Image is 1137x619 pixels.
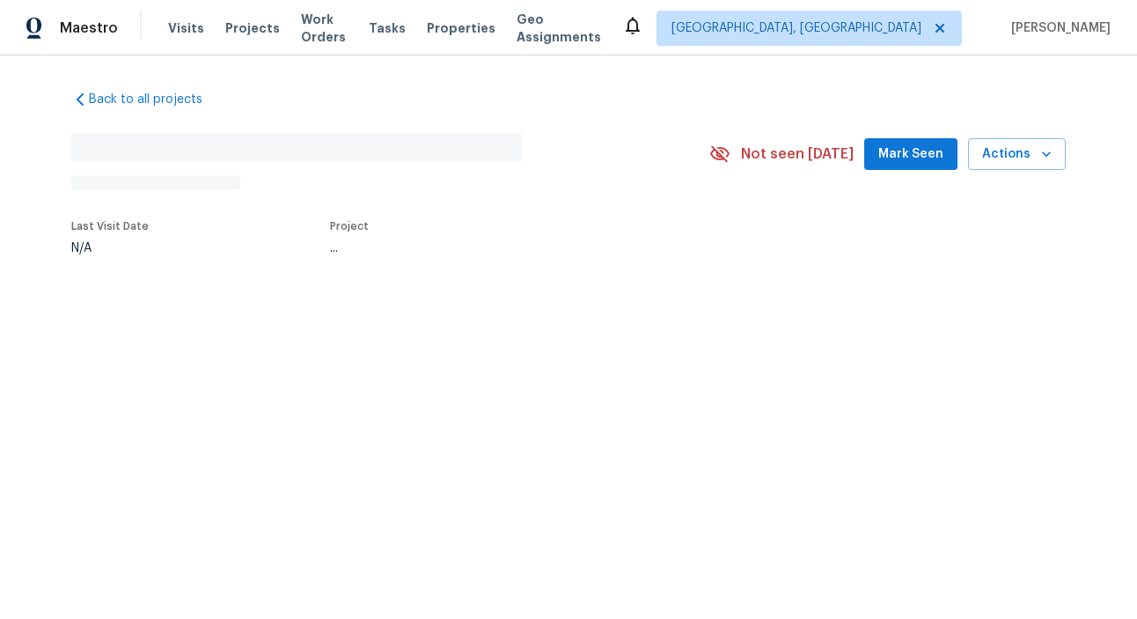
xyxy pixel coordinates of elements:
[741,145,854,163] span: Not seen [DATE]
[864,138,957,171] button: Mark Seen
[71,242,149,254] div: N/A
[225,19,280,37] span: Projects
[369,22,406,34] span: Tasks
[427,19,495,37] span: Properties
[968,138,1066,171] button: Actions
[71,221,149,232] span: Last Visit Date
[982,144,1052,166] span: Actions
[60,19,118,37] span: Maestro
[71,91,240,108] a: Back to all projects
[301,11,348,46] span: Work Orders
[517,11,601,46] span: Geo Assignments
[168,19,204,37] span: Visits
[1004,19,1111,37] span: [PERSON_NAME]
[330,242,668,254] div: ...
[330,221,369,232] span: Project
[671,19,921,37] span: [GEOGRAPHIC_DATA], [GEOGRAPHIC_DATA]
[878,144,943,166] span: Mark Seen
